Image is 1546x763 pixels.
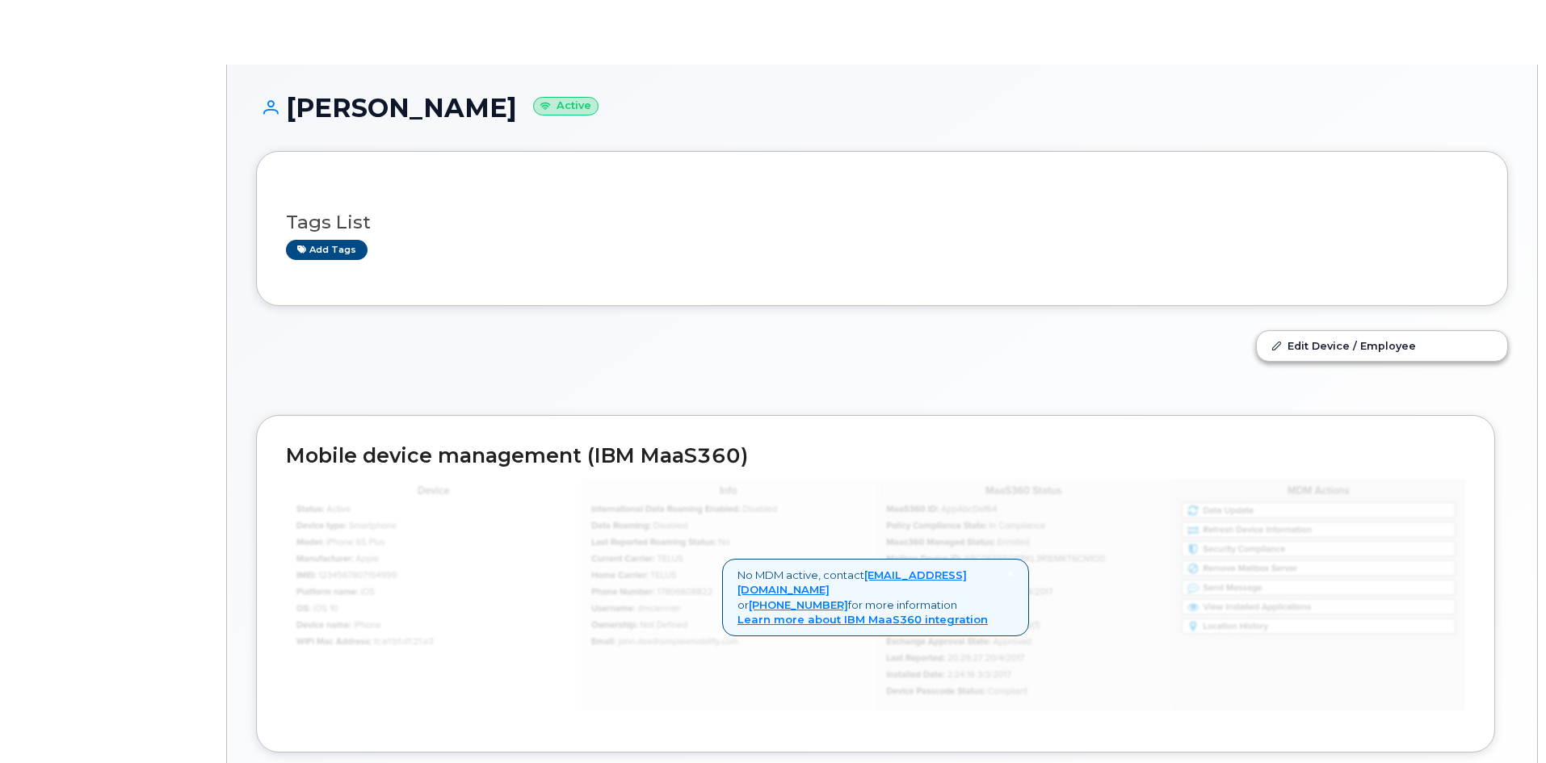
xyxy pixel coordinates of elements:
[533,97,599,115] small: Active
[1007,566,1014,581] span: ×
[749,598,848,611] a: [PHONE_NUMBER]
[737,613,988,626] a: Learn more about IBM MaaS360 integration
[1257,331,1507,360] a: Edit Device / Employee
[286,240,368,260] a: Add tags
[722,559,1029,636] div: No MDM active, contact or for more information
[286,479,1465,711] img: mdm_maas360_data_lg-147edf4ce5891b6e296acbe60ee4acd306360f73f278574cfef86ac192ea0250.jpg
[256,94,1508,122] h1: [PERSON_NAME]
[1007,568,1014,580] a: Close
[286,212,1478,233] h3: Tags List
[286,445,1465,467] h2: Mobile device management (IBM MaaS360)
